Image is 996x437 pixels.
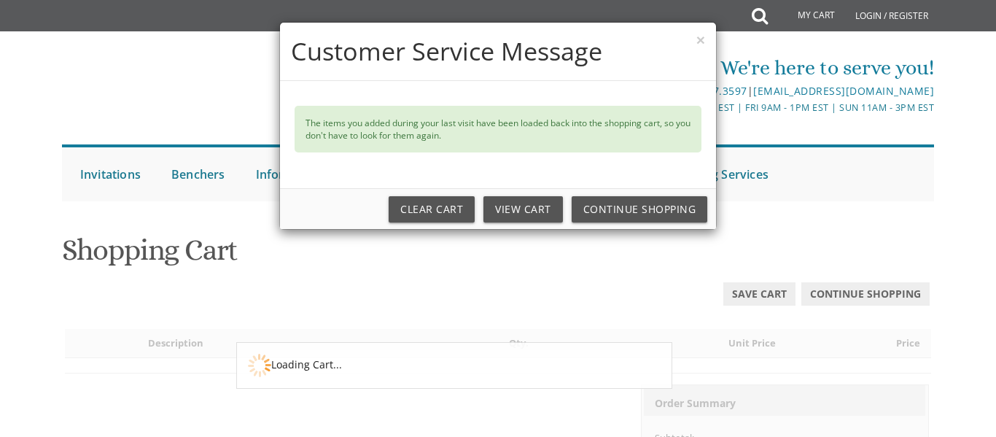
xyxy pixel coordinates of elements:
button: × [696,32,705,47]
h4: Customer Service Message [291,34,705,69]
a: Clear Cart [389,196,475,223]
a: View Cart [483,196,563,223]
div: The items you added during your last visit have been loaded back into the shopping cart, so you d... [295,106,701,152]
a: Continue Shopping [572,196,708,223]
